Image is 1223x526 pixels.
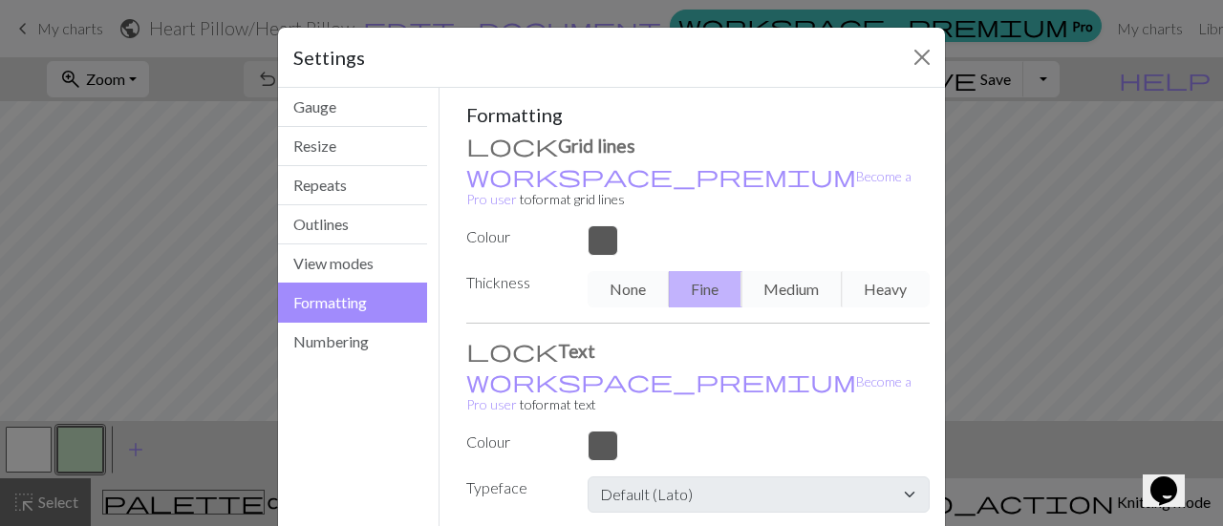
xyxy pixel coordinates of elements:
label: Colour [455,431,576,453]
button: Close [907,42,937,73]
label: Thickness [455,271,576,300]
label: Colour [455,225,576,248]
button: Numbering [278,323,427,361]
button: Repeats [278,166,427,205]
span: workspace_premium [466,368,856,394]
button: Resize [278,127,427,166]
a: Become a Pro user [466,373,912,412]
button: Gauge [278,88,427,127]
a: Become a Pro user [466,168,912,207]
span: workspace_premium [466,162,856,189]
h3: Grid lines [466,134,931,157]
small: to format text [466,373,912,412]
h5: Formatting [466,103,931,126]
button: Outlines [278,205,427,244]
h5: Settings [293,43,365,72]
h3: Text [466,339,931,362]
small: to format grid lines [466,168,912,207]
button: View modes [278,244,427,284]
label: Typeface [455,476,576,505]
button: Formatting [278,283,427,323]
iframe: chat widget [1143,450,1204,507]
